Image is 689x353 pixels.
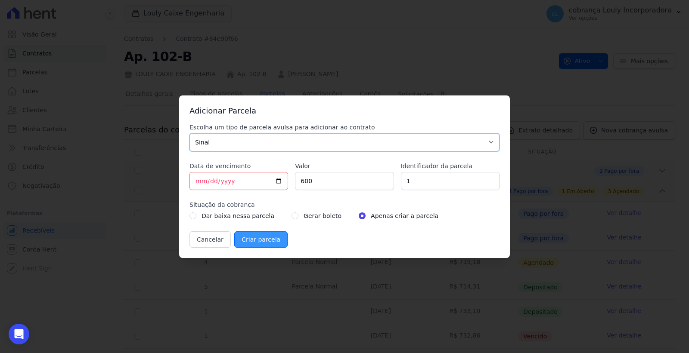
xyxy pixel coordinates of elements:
label: Data de vencimento [189,162,288,170]
h3: Adicionar Parcela [189,106,500,116]
label: Situação da cobrança [189,200,500,209]
label: Valor [295,162,394,170]
button: Cancelar [189,231,231,248]
label: Dar baixa nessa parcela [202,211,274,221]
label: Identificador da parcela [401,162,500,170]
div: Open Intercom Messenger [9,324,29,344]
label: Escolha um tipo de parcela avulsa para adicionar ao contrato [189,123,500,132]
input: Criar parcela [234,231,288,248]
label: Apenas criar a parcela [371,211,438,221]
label: Gerar boleto [304,211,341,221]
